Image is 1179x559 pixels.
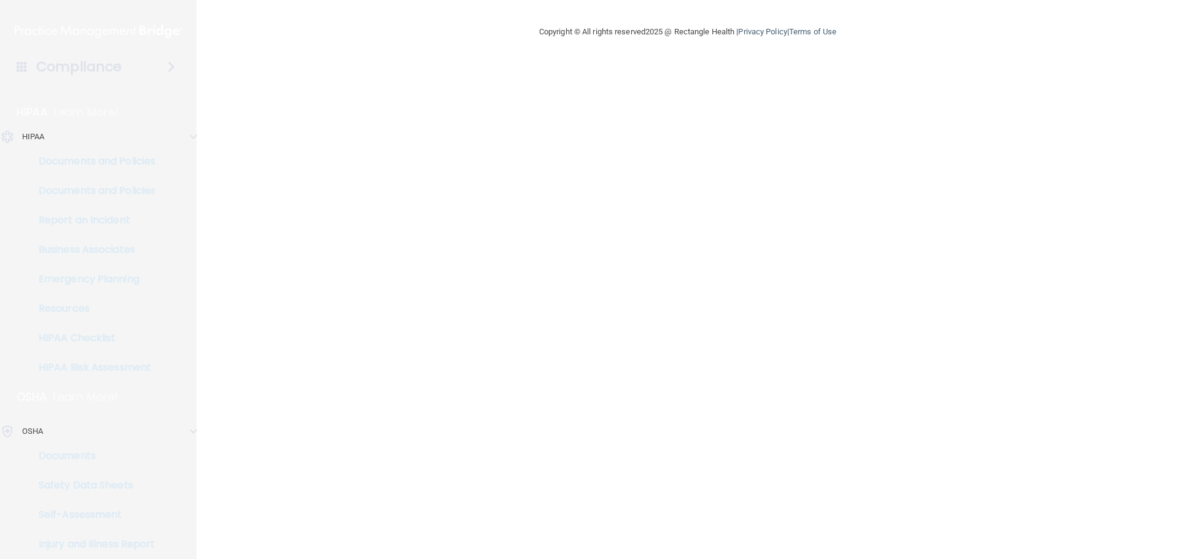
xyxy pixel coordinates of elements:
p: OSHA [17,390,47,404]
p: HIPAA [17,105,48,120]
a: Privacy Policy [738,27,787,36]
p: Learn More! [53,390,119,404]
p: Learn More! [54,105,119,120]
p: Self-Assessment [8,509,176,521]
p: OSHA [22,424,43,439]
p: Report an Incident [8,214,176,226]
p: HIPAA Checklist [8,332,176,344]
div: Copyright © All rights reserved 2025 @ Rectangle Health | | [464,12,912,52]
h4: Compliance [36,58,122,75]
p: HIPAA [22,129,45,144]
p: Documents and Policies [8,155,176,168]
a: Terms of Use [789,27,836,36]
p: Documents [8,450,176,462]
p: HIPAA Risk Assessment [8,361,176,374]
p: Emergency Planning [8,273,176,285]
p: Safety Data Sheets [8,479,176,492]
p: Injury and Illness Report [8,538,176,550]
p: Business Associates [8,244,176,256]
p: Documents and Policies [8,185,176,197]
img: PMB logo [15,19,182,44]
p: Resources [8,303,176,315]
